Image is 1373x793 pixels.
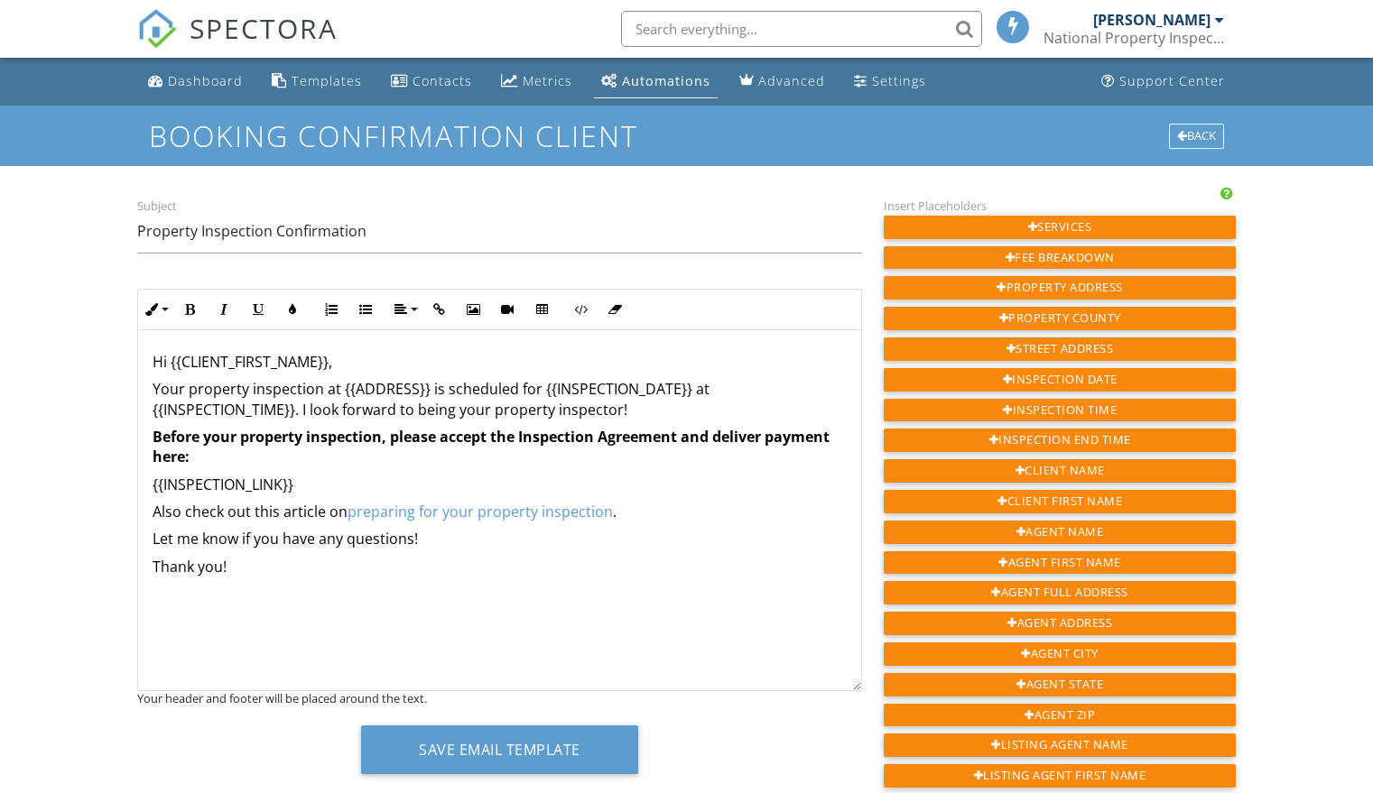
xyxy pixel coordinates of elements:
label: Subject [137,198,177,215]
div: [PERSON_NAME] [1093,11,1211,29]
a: Templates [264,65,369,98]
div: Street Address [884,337,1236,361]
button: Clear Formatting [598,292,632,327]
div: Property Address [884,276,1236,300]
button: Unordered List [348,292,383,327]
img: The Best Home Inspection Software - Spectora [137,9,177,49]
div: Agent City [884,642,1236,666]
strong: Before your property inspection, please accept the Inspection Agreement and deliver payment here: [153,427,830,466]
div: Dashboard [168,72,243,89]
div: Client Name [884,459,1236,483]
button: Save Email Template [361,725,638,774]
a: Back [1169,126,1224,143]
div: Agent Full Address [884,581,1236,604]
div: Agent Address [884,612,1236,635]
a: Advanced [732,65,832,98]
a: Settings [847,65,933,98]
button: Bold (Ctrl+B) [172,292,207,327]
a: preparing for your property inspection [348,502,613,521]
div: Property County [884,307,1236,330]
div: Agent First Name [884,551,1236,575]
div: Your header and footer will be placed around the text. [137,691,862,705]
div: Services [884,216,1236,239]
button: Insert Image (Ctrl+P) [456,292,490,327]
button: Align [387,292,422,327]
a: Dashboard [141,65,250,98]
div: Automations [622,72,710,89]
button: Italic (Ctrl+I) [207,292,241,327]
div: Inspection Time [884,399,1236,422]
button: Insert Link (Ctrl+K) [422,292,456,327]
div: Settings [872,72,926,89]
div: Client First Name [884,490,1236,513]
input: Search everything... [621,11,982,47]
div: Agent State [884,673,1236,696]
div: Fee Breakdown [884,246,1236,270]
div: Agent Name [884,521,1236,544]
h1: Booking confirmation client [149,120,1224,152]
div: Metrics [523,72,572,89]
a: Automations (Basic) [594,65,718,98]
button: Colors [275,292,310,327]
div: Contacts [413,72,472,89]
a: SPECTORA [137,24,338,62]
label: Insert Placeholders [884,198,987,214]
p: Your property inspection at {{ADDRESS}} is scheduled for {{INSPECTION_DATE}} at {{INSPECTION_TIME... [153,379,847,420]
div: Listing Agent First Name [884,764,1236,788]
div: National Property Inspections [1044,29,1224,47]
p: Let me know if you have any questions! [153,529,847,549]
div: Agent Zip [884,704,1236,727]
a: Support Center [1094,65,1232,98]
button: Inline Style [138,292,172,327]
button: Insert Video [490,292,524,327]
p: Also check out this article on . [153,502,847,521]
div: Advanced [758,72,825,89]
button: Ordered List [314,292,348,327]
div: Inspection End Time [884,429,1236,452]
div: Support Center [1119,72,1225,89]
button: Code View [563,292,598,327]
button: Insert Table [524,292,559,327]
a: Contacts [384,65,479,98]
div: Inspection Date [884,368,1236,392]
div: Listing Agent Name [884,733,1236,757]
p: Hi {{CLIENT_FIRST_NAME}}, [153,352,847,372]
span: SPECTORA [190,9,338,47]
a: Metrics [494,65,580,98]
p: {{INSPECTION_LINK}} [153,475,847,494]
button: Underline (Ctrl+U) [241,292,275,327]
div: Templates [292,72,362,89]
p: Thank you! [153,557,847,576]
div: Back [1169,124,1224,149]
